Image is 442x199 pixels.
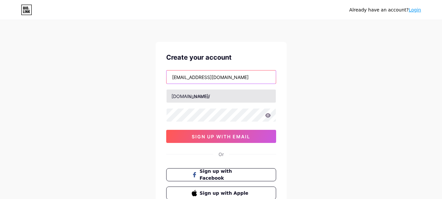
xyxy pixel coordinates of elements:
[167,70,276,84] input: Email
[171,93,210,100] div: [DOMAIN_NAME]/
[166,130,276,143] button: sign up with email
[349,7,421,13] div: Already have an account?
[409,7,421,12] a: Login
[166,52,276,62] div: Create your account
[219,151,224,158] div: Or
[200,168,250,182] span: Sign up with Facebook
[192,134,250,139] span: sign up with email
[167,90,276,103] input: username
[166,168,276,181] button: Sign up with Facebook
[200,190,250,197] span: Sign up with Apple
